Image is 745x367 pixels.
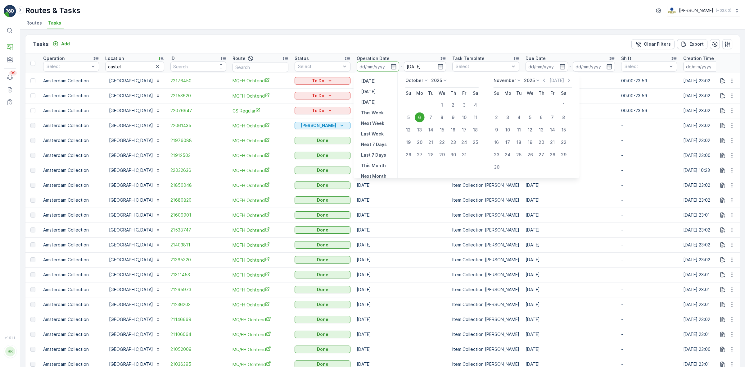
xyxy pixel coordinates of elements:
[233,331,288,338] a: MQ/FH Ochtend
[170,62,226,71] input: Search
[492,137,502,147] div: 16
[105,270,164,280] button: [GEOGRAPHIC_DATA]
[233,62,288,72] input: Search
[109,227,153,233] p: [GEOGRAPHIC_DATA]
[317,212,328,218] p: Done
[105,314,164,324] button: [GEOGRAPHIC_DATA]
[317,316,328,323] p: Done
[105,165,164,175] button: [GEOGRAPHIC_DATA]
[4,5,16,17] img: logo
[233,257,288,263] span: MQFH Ochtend
[548,137,558,147] div: 21
[109,287,153,293] p: [GEOGRAPHIC_DATA]
[109,257,153,263] p: [GEOGRAPHIC_DATA]
[33,40,49,48] p: Tasks
[109,242,153,248] p: [GEOGRAPHIC_DATA]
[233,227,288,233] a: MQFH Ochtend
[437,112,447,122] div: 8
[170,316,226,323] a: 21146669
[317,287,328,293] p: Done
[361,152,386,158] p: Last 7 Days
[354,282,449,297] td: [DATE]
[354,327,449,342] td: [DATE]
[426,112,436,122] div: 7
[109,78,153,84] p: [GEOGRAPHIC_DATA]
[105,240,164,250] button: [GEOGRAPHIC_DATA]
[525,112,535,122] div: 5
[170,212,226,218] span: 21609901
[233,182,288,189] a: MQFH Ochtend
[679,7,713,14] p: [PERSON_NAME]
[354,312,449,327] td: [DATE]
[559,112,569,122] div: 8
[295,92,350,99] button: To Do
[109,182,153,188] p: [GEOGRAPHIC_DATA]
[170,167,226,173] span: 22032636
[459,100,469,110] div: 3
[170,122,226,129] a: 22061435
[317,257,328,263] p: Done
[459,137,469,147] div: 24
[317,152,328,158] p: Done
[354,222,449,237] td: [DATE]
[170,93,226,99] span: 22153620
[459,125,469,135] div: 17
[170,301,226,308] span: 21236203
[361,89,376,95] p: [DATE]
[11,71,16,76] p: 99
[105,121,164,131] button: [GEOGRAPHIC_DATA]
[415,112,425,122] div: 6
[105,344,164,354] button: [GEOGRAPHIC_DATA]
[26,20,42,26] span: Routes
[233,55,246,62] p: Route
[233,93,288,99] a: MQFH Ochtend
[503,112,513,122] div: 3
[361,78,376,84] p: [DATE]
[359,109,386,117] button: This Week
[415,150,425,160] div: 27
[170,257,226,263] span: 21365320
[522,267,618,282] td: [DATE]
[105,91,164,101] button: [GEOGRAPHIC_DATA]
[105,76,164,86] button: [GEOGRAPHIC_DATA]
[4,341,16,362] button: RR
[522,237,618,252] td: [DATE]
[354,297,449,312] td: [DATE]
[170,272,226,278] a: 21311453
[536,125,546,135] div: 13
[503,125,513,135] div: 10
[48,20,61,26] span: Tasks
[105,55,124,62] p: Location
[105,300,164,310] button: [GEOGRAPHIC_DATA]
[233,316,288,323] a: MQ/FH Ochtend
[317,242,328,248] p: Done
[170,108,226,114] a: 22076947
[404,137,413,147] div: 19
[170,227,226,233] a: 21538747
[471,112,481,122] div: 11
[233,301,288,308] a: MQFH Ochtend
[448,137,458,147] div: 23
[522,282,618,297] td: [DATE]
[170,137,226,144] a: 21976088
[559,150,569,160] div: 29
[105,225,164,235] button: [GEOGRAPHIC_DATA]
[233,108,288,114] a: CS Regular
[233,152,288,159] a: MQFH Ochtend
[233,122,288,129] a: MQFH Ochtend
[170,152,226,158] a: 21912503
[109,301,153,308] p: [GEOGRAPHIC_DATA]
[109,137,153,144] p: [GEOGRAPHIC_DATA]
[233,212,288,218] a: MQFH Ochtend
[61,41,70,47] p: Add
[471,125,481,135] div: 18
[233,137,288,144] a: MQFH Ochtend
[105,210,164,220] button: [GEOGRAPHIC_DATA]
[233,242,288,248] span: MQFH Ochtend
